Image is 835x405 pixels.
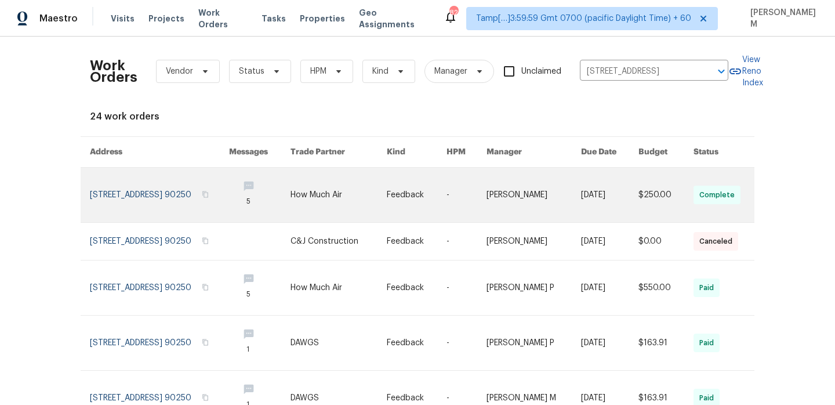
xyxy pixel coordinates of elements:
th: Address [81,137,220,168]
span: Properties [300,13,345,24]
td: [PERSON_NAME] [477,168,572,223]
td: - [437,223,477,261]
span: Maestro [39,13,78,24]
td: Feedback [377,223,437,261]
th: HPM [437,137,477,168]
h2: Work Orders [90,60,137,83]
td: Feedback [377,316,437,371]
td: DAWGS [281,316,377,371]
span: Unclaimed [521,66,561,78]
td: How Much Air [281,168,377,223]
button: Copy Address [200,337,210,348]
span: Projects [148,13,184,24]
div: 24 work orders [90,111,745,122]
div: 829 [449,7,458,19]
td: How Much Air [281,261,377,316]
span: Tamp[…]3:59:59 Gmt 0700 (pacific Daylight Time) + 60 [476,13,691,24]
span: Kind [372,66,389,77]
button: Copy Address [200,236,210,246]
button: Copy Address [200,392,210,403]
input: Enter in an address [580,63,696,81]
span: Manager [434,66,467,77]
span: [PERSON_NAME] M [746,7,818,30]
th: Kind [377,137,437,168]
span: Tasks [262,15,286,23]
span: Visits [111,13,135,24]
th: Messages [220,137,281,168]
th: Manager [477,137,572,168]
td: Feedback [377,168,437,223]
span: Vendor [166,66,193,77]
td: - [437,168,477,223]
span: HPM [310,66,326,77]
span: Status [239,66,264,77]
span: Work Orders [198,7,248,30]
button: Copy Address [200,189,210,200]
th: Trade Partner [281,137,377,168]
th: Status [684,137,754,168]
td: - [437,261,477,316]
th: Due Date [572,137,629,168]
td: [PERSON_NAME] P [477,316,572,371]
button: Open [713,63,729,79]
td: C&J Construction [281,223,377,261]
a: View Reno Index [728,54,763,89]
td: Feedback [377,261,437,316]
span: Geo Assignments [359,7,430,30]
button: Copy Address [200,282,210,292]
td: - [437,316,477,371]
td: [PERSON_NAME] P [477,261,572,316]
td: [PERSON_NAME] [477,223,572,261]
th: Budget [629,137,684,168]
